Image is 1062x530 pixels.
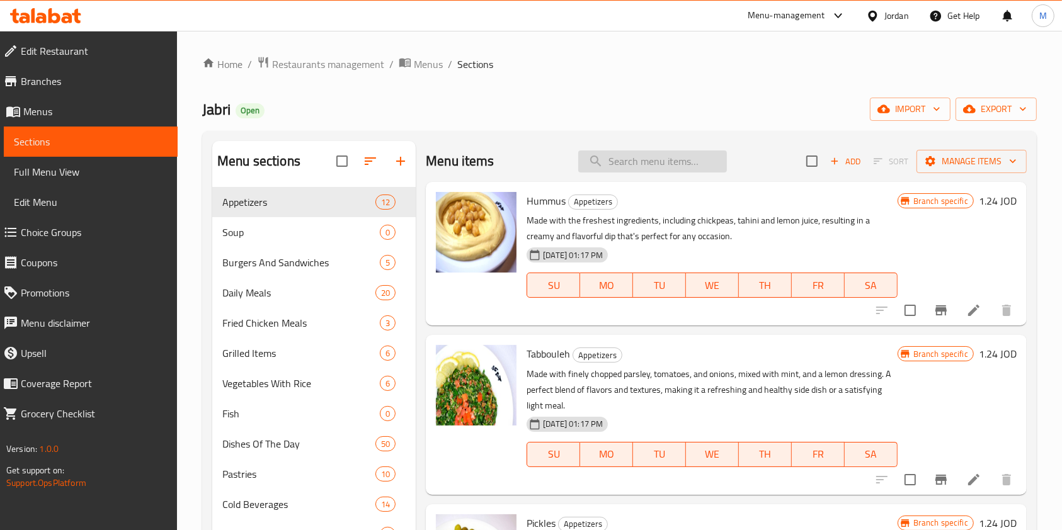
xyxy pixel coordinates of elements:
[797,445,840,463] span: FR
[457,57,493,72] span: Sections
[376,499,395,510] span: 14
[979,345,1017,363] h6: 1.24 JOD
[222,195,375,210] div: Appetizers
[527,366,897,414] p: Made with finely chopped parsley, tomatoes, and onions, mixed with mint, and a lemon dressing. A ...
[21,315,168,330] span: Menu disclaimer
[792,442,845,467] button: FR
[380,225,396,240] div: items
[375,436,396,451] div: items
[991,295,1022,325] button: delete
[897,297,923,324] span: Select to update
[884,9,909,23] div: Jordan
[222,406,380,421] span: Fish
[414,57,443,72] span: Menus
[236,105,265,116] span: Open
[568,195,618,210] div: Appetizers
[845,442,898,467] button: SA
[927,154,1017,169] span: Manage items
[212,187,416,217] div: Appetizers12
[39,441,59,457] span: 1.0.0
[21,376,168,391] span: Coverage Report
[385,146,416,176] button: Add section
[4,187,178,217] a: Edit Menu
[222,285,375,300] span: Daily Meals
[202,57,243,72] a: Home
[744,445,787,463] span: TH
[376,196,395,208] span: 12
[21,43,168,59] span: Edit Restaurant
[21,285,168,300] span: Promotions
[21,406,168,421] span: Grocery Checklist
[376,287,395,299] span: 20
[375,466,396,482] div: items
[926,465,956,495] button: Branch-specific-item
[380,408,395,420] span: 0
[850,276,893,295] span: SA
[527,344,570,363] span: Tabbouleh
[376,438,395,450] span: 50
[399,56,443,72] a: Menus
[538,249,608,261] span: [DATE] 01:17 PM
[966,472,981,487] a: Edit menu item
[380,317,395,329] span: 3
[212,247,416,278] div: Burgers And Sandwiches5
[979,192,1017,210] h6: 1.24 JOD
[799,148,825,174] span: Select section
[870,98,951,121] button: import
[14,164,168,179] span: Full Menu View
[380,255,396,270] div: items
[580,442,633,467] button: MO
[375,285,396,300] div: items
[633,442,686,467] button: TU
[828,154,862,169] span: Add
[222,497,375,512] span: Cold Beverages
[845,273,898,298] button: SA
[212,217,416,247] div: Soup0
[202,95,231,123] span: Jabri
[222,436,375,451] div: Dishes Of The Day
[222,255,380,270] div: Burgers And Sandwiches
[380,378,395,390] span: 6
[380,347,395,359] span: 6
[222,225,380,240] span: Soup
[897,466,923,493] span: Select to update
[212,429,416,459] div: Dishes Of The Day50
[389,57,394,72] li: /
[538,418,608,430] span: [DATE] 01:17 PM
[375,195,396,210] div: items
[739,273,792,298] button: TH
[380,227,395,239] span: 0
[638,276,681,295] span: TU
[272,57,384,72] span: Restaurants management
[375,497,396,512] div: items
[212,278,416,308] div: Daily Meals20
[248,57,252,72] li: /
[212,489,416,519] div: Cold Beverages14
[380,257,395,269] span: 5
[257,56,384,72] a: Restaurants management
[1039,9,1047,23] span: M
[222,376,380,391] span: Vegetables With Rice
[212,338,416,368] div: Grilled Items6
[21,255,168,270] span: Coupons
[23,104,168,119] span: Menus
[580,273,633,298] button: MO
[4,127,178,157] a: Sections
[527,213,897,244] p: Made with the freshest ingredients, including chickpeas, tahini and lemon juice, resulting in a c...
[436,345,517,426] img: Tabbouleh
[21,225,168,240] span: Choice Groups
[573,348,622,363] span: Appetizers
[202,56,1037,72] nav: breadcrumb
[380,376,396,391] div: items
[222,466,375,482] div: Pastries
[585,445,628,463] span: MO
[691,445,734,463] span: WE
[222,346,380,361] span: Grilled Items
[569,195,617,209] span: Appetizers
[748,8,825,23] div: Menu-management
[380,406,396,421] div: items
